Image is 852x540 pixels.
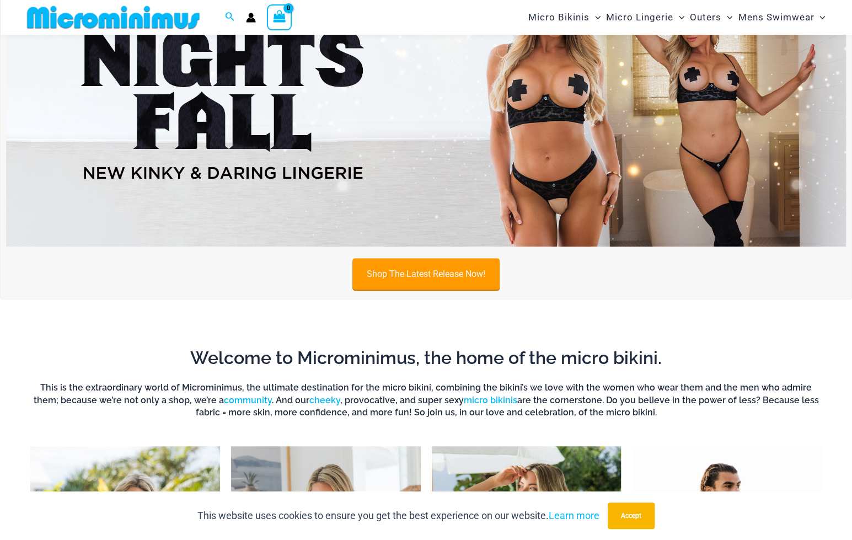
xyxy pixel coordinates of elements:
[528,3,590,31] span: Micro Bikinis
[690,3,721,31] span: Outers
[309,395,340,405] a: cheeky
[603,3,687,31] a: Micro LingerieMenu ToggleMenu Toggle
[590,3,601,31] span: Menu Toggle
[23,5,204,30] img: MM SHOP LOGO FLAT
[608,502,655,529] button: Accept
[246,13,256,23] a: Account icon link
[524,2,830,33] nav: Site Navigation
[197,507,599,524] p: This website uses cookies to ensure you get the best experience on our website.
[464,395,517,405] a: micro bikinis
[673,3,684,31] span: Menu Toggle
[549,510,599,521] a: Learn more
[814,3,825,31] span: Menu Toggle
[30,346,822,370] h2: Welcome to Microminimus, the home of the micro bikini.
[738,3,814,31] span: Mens Swimwear
[606,3,673,31] span: Micro Lingerie
[224,395,272,405] a: community
[735,3,828,31] a: Mens SwimwearMenu ToggleMenu Toggle
[225,10,235,24] a: Search icon link
[352,258,500,290] a: Shop The Latest Release Now!
[30,382,822,419] h6: This is the extraordinary world of Microminimus, the ultimate destination for the micro bikini, c...
[721,3,732,31] span: Menu Toggle
[267,4,292,30] a: View Shopping Cart, empty
[687,3,735,31] a: OutersMenu ToggleMenu Toggle
[526,3,603,31] a: Micro BikinisMenu ToggleMenu Toggle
